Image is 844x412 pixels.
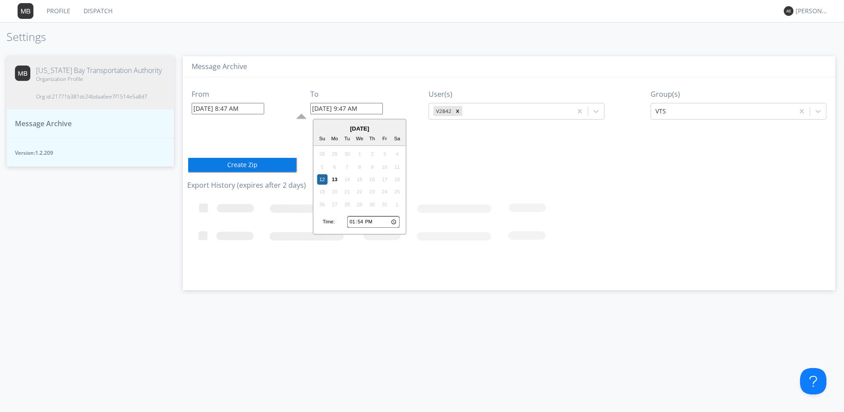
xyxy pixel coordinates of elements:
[15,119,72,129] span: Message Archive
[651,91,826,98] h3: Group(s)
[453,106,462,116] div: Remove V2842
[367,174,378,185] div: Not available Thursday, October 16th, 2025
[342,162,353,172] div: Not available Tuesday, October 7th, 2025
[379,174,390,185] div: Not available Friday, October 17th, 2025
[392,149,403,160] div: Not available Saturday, October 4th, 2025
[392,162,403,172] div: Not available Saturday, October 11th, 2025
[317,174,327,185] div: Choose Sunday, October 12th, 2025
[354,162,365,172] div: Not available Wednesday, October 8th, 2025
[379,199,390,210] div: Not available Friday, October 31st, 2025
[379,134,390,144] div: Fr
[354,174,365,185] div: Not available Wednesday, October 15th, 2025
[329,134,340,144] div: Mo
[187,157,297,173] button: Create Zip
[316,148,404,211] div: month 2025-10
[392,174,403,185] div: Not available Saturday, October 18th, 2025
[7,138,174,167] button: Version:1.2.209
[192,91,264,98] h3: From
[7,56,174,110] button: [US_STATE] Bay Transportation AuthorityOrganization ProfileOrg id:21771b381dc24bdaa6ee7f1514e5a8d7
[354,187,365,197] div: Not available Wednesday, October 22nd, 2025
[342,149,353,160] div: Not available Tuesday, September 30th, 2025
[379,149,390,160] div: Not available Friday, October 3rd, 2025
[15,66,30,81] img: 373638.png
[429,91,604,98] h3: User(s)
[800,368,826,394] iframe: Toggle Customer Support
[433,106,453,116] div: V2842
[342,134,353,144] div: Tu
[342,187,353,197] div: Not available Tuesday, October 21st, 2025
[796,7,829,15] div: [PERSON_NAME]
[392,187,403,197] div: Not available Saturday, October 25th, 2025
[317,162,327,172] div: Not available Sunday, October 5th, 2025
[379,162,390,172] div: Not available Friday, October 10th, 2025
[329,149,340,160] div: Not available Monday, September 29th, 2025
[323,219,335,226] div: Time:
[317,149,327,160] div: Not available Sunday, September 28th, 2025
[392,199,403,210] div: Not available Saturday, November 1st, 2025
[329,174,340,185] div: Choose Monday, October 13th, 2025
[354,199,365,210] div: Not available Wednesday, October 29th, 2025
[342,199,353,210] div: Not available Tuesday, October 28th, 2025
[354,134,365,144] div: We
[317,187,327,197] div: Not available Sunday, October 19th, 2025
[347,216,400,228] input: Time
[317,199,327,210] div: Not available Sunday, October 26th, 2025
[367,134,378,144] div: Th
[379,187,390,197] div: Not available Friday, October 24th, 2025
[36,66,162,76] span: [US_STATE] Bay Transportation Authority
[367,199,378,210] div: Not available Thursday, October 30th, 2025
[367,187,378,197] div: Not available Thursday, October 23rd, 2025
[329,162,340,172] div: Not available Monday, October 6th, 2025
[36,75,162,83] span: Organization Profile
[187,182,831,190] h3: Export History (expires after 2 days)
[329,187,340,197] div: Not available Monday, October 20th, 2025
[329,199,340,210] div: Not available Monday, October 27th, 2025
[342,174,353,185] div: Not available Tuesday, October 14th, 2025
[18,3,33,19] img: 373638.png
[367,149,378,160] div: Not available Thursday, October 2nd, 2025
[313,124,406,133] div: [DATE]
[310,91,383,98] h3: To
[784,6,793,16] img: 373638.png
[192,63,826,71] h3: Message Archive
[392,134,403,144] div: Sa
[354,149,365,160] div: Not available Wednesday, October 1st, 2025
[36,93,162,100] span: Org id: 21771b381dc24bdaa6ee7f1514e5a8d7
[7,109,174,138] button: Message Archive
[317,134,327,144] div: Su
[367,162,378,172] div: Not available Thursday, October 9th, 2025
[15,149,166,157] span: Version: 1.2.209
